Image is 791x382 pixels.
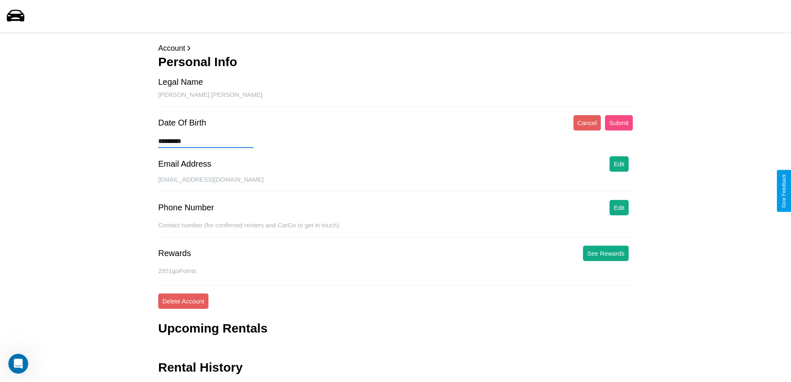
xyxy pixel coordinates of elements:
div: Give Feedback [781,174,787,208]
p: 2951 goPoints [158,265,633,276]
button: Edit [610,200,629,215]
h3: Upcoming Rentals [158,321,267,335]
iframe: Intercom live chat [8,354,28,374]
div: Legal Name [158,77,203,87]
h3: Personal Info [158,55,633,69]
div: Date Of Birth [158,118,206,128]
div: Rewards [158,249,191,258]
button: Edit [610,156,629,172]
div: Email Address [158,159,211,169]
button: Cancel [573,115,601,131]
div: [EMAIL_ADDRESS][DOMAIN_NAME] [158,176,633,192]
div: Contact number (for confirmed renters and CarGo to get in touch). [158,222,633,237]
button: Submit [605,115,633,131]
div: Phone Number [158,203,214,212]
button: Delete Account [158,293,208,309]
h3: Rental History [158,360,242,375]
button: See Rewards [583,246,629,261]
p: Account [158,42,633,55]
div: [PERSON_NAME] [PERSON_NAME] [158,91,633,107]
